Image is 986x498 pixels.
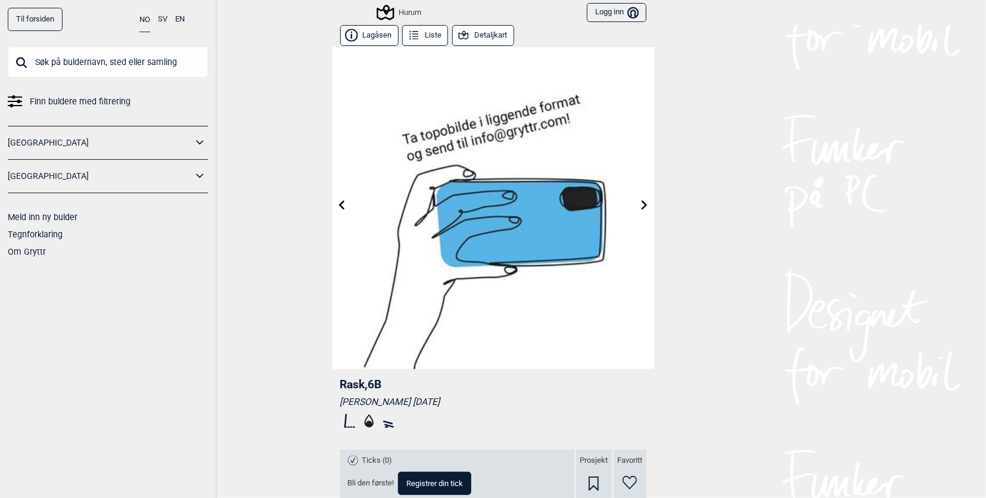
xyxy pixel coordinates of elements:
[340,25,399,46] button: Lagåsen
[378,5,421,20] div: Hurum
[332,47,654,369] img: Bilde Mangler
[8,93,208,110] a: Finn buldere med filtrering
[617,456,642,466] span: Favoritt
[8,230,63,239] a: Tegnforklaring
[8,134,192,151] a: [GEOGRAPHIC_DATA]
[340,396,646,408] div: [PERSON_NAME] [DATE]
[362,456,393,466] span: Ticks (0)
[8,8,63,31] a: Til forsiden
[406,480,463,487] span: Registrer din tick
[8,247,46,256] a: Om Gryttr
[402,25,448,46] button: Liste
[158,8,167,31] button: SV
[452,25,514,46] button: Detaljkart
[8,168,192,185] a: [GEOGRAPHIC_DATA]
[8,47,208,78] input: Søk på buldernavn, sted eller samling
[8,212,77,222] a: Meld inn ny bulder
[398,472,471,495] button: Registrer din tick
[30,93,130,110] span: Finn buldere med filtrering
[348,478,394,488] span: Bli den første!
[340,378,382,391] span: Rask , 6B
[587,3,646,23] button: Logg inn
[175,8,185,31] button: EN
[139,8,150,32] button: NO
